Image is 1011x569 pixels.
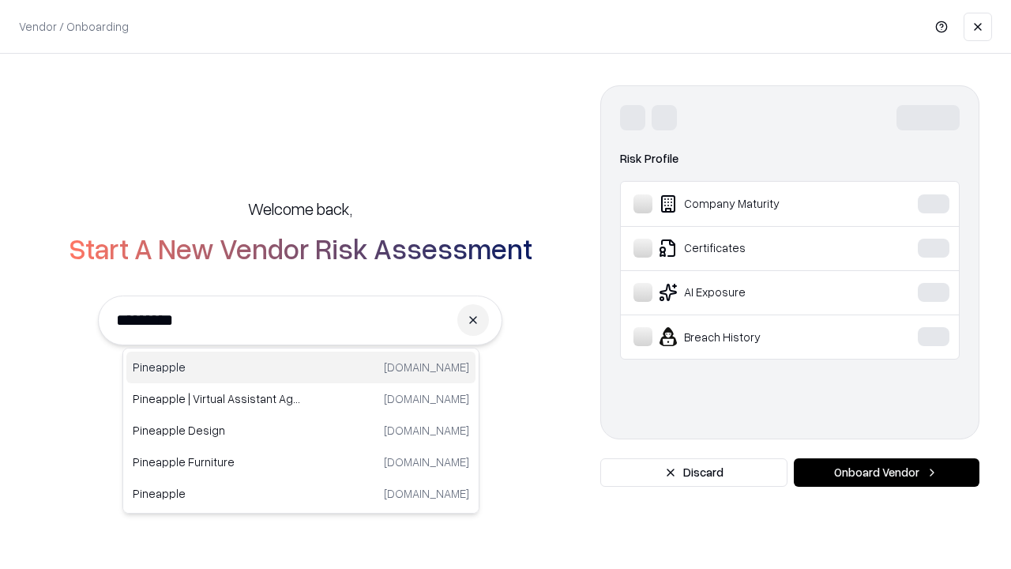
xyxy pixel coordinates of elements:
[133,454,301,470] p: Pineapple Furniture
[133,422,301,439] p: Pineapple Design
[248,198,352,220] h5: Welcome back,
[384,422,469,439] p: [DOMAIN_NAME]
[633,239,870,258] div: Certificates
[600,458,787,487] button: Discard
[19,18,129,35] p: Vendor / Onboarding
[69,232,532,264] h2: Start A New Vendor Risk Assessment
[384,485,469,502] p: [DOMAIN_NAME]
[633,194,870,213] div: Company Maturity
[633,283,870,302] div: AI Exposure
[133,485,301,502] p: Pineapple
[122,348,479,514] div: Suggestions
[133,359,301,375] p: Pineapple
[384,359,469,375] p: [DOMAIN_NAME]
[794,458,979,487] button: Onboard Vendor
[620,149,960,168] div: Risk Profile
[384,454,469,470] p: [DOMAIN_NAME]
[633,327,870,346] div: Breach History
[133,390,301,407] p: Pineapple | Virtual Assistant Agency
[384,390,469,407] p: [DOMAIN_NAME]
